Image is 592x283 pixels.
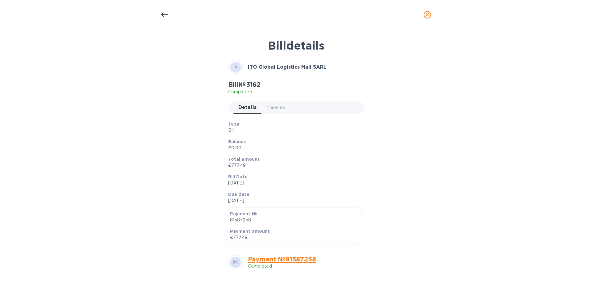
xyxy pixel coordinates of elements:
[228,192,249,197] b: Due date
[230,229,270,234] b: Payment amount
[228,127,359,134] p: Bill
[228,157,260,162] b: Total amount
[230,234,360,241] p: €777.49
[267,104,285,111] span: Timeline
[228,81,261,88] h2: Bill № 3162
[230,217,360,223] p: 81587258
[248,263,316,269] p: Completed
[228,162,359,169] p: €777.49
[248,64,327,70] b: ITO Global Logistics Mali SARL
[228,89,261,95] p: Completed
[233,65,237,69] b: IS
[238,103,257,112] span: Details
[228,122,240,127] b: Type
[228,174,248,179] b: Bill Date
[230,211,257,216] b: Payment №
[228,197,359,204] p: [DATE]
[248,255,316,263] a: Payment № 81587258
[420,7,435,22] button: close
[268,39,324,52] b: Bill details
[228,139,246,144] b: Balance
[228,145,359,151] p: €0.00
[228,180,359,186] p: [DATE]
